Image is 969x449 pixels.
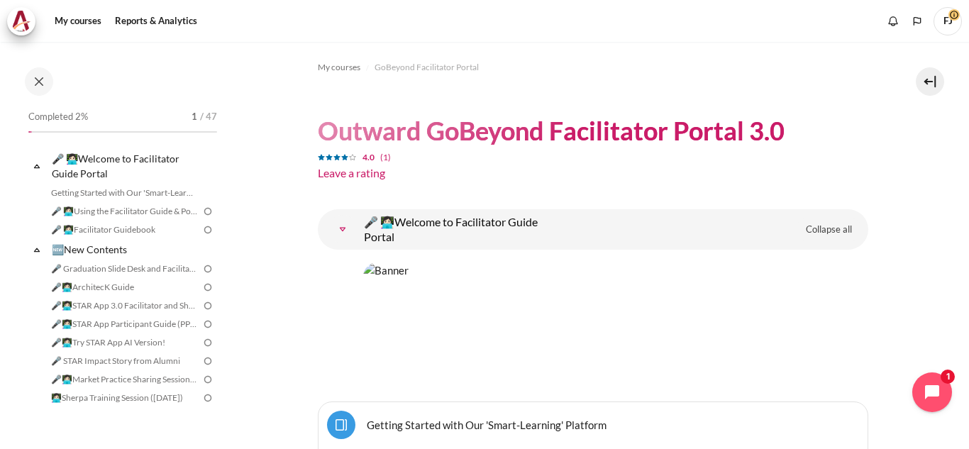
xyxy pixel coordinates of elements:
img: To do [201,355,214,367]
a: Architeck Architeck [7,7,43,35]
a: Leave a rating [318,166,385,179]
div: 2% [28,131,32,133]
a: 🎤 👩🏻‍💻Welcome to Facilitator Guide Portal [50,149,201,183]
a: 🎤 👩🏻‍💻Program Set-Up Overview [50,408,201,427]
a: GoBeyond Facilitator Portal [375,59,479,76]
button: Languages [907,11,928,32]
span: 4.0 [362,152,375,162]
img: Banner [363,262,823,387]
a: 🎤👩🏻‍💻ArchitecK Guide [47,279,201,296]
a: 🎤👩🏻‍💻STAR App Participant Guide (PPT) [47,316,201,333]
img: To do [201,205,214,218]
h1: Outward GoBeyond Facilitator Portal 3.0 [318,114,785,148]
a: 🎤 👩🏻‍💻Welcome to Facilitator Guide Portal [328,215,357,243]
img: To do [201,281,214,294]
a: 🎤👩🏻‍💻Market Practice Sharing Session ([DATE]) [47,371,201,388]
span: Collapse [30,159,44,173]
a: Collapse all [795,218,863,242]
div: Show notification window with no new notifications [882,11,904,32]
span: Collapse [30,243,44,257]
a: 🎤 👩🏻‍💻Facilitator Guidebook [47,221,201,238]
a: 🎤 Graduation Slide Desk and Facilitator Note ([DATE]) [47,260,201,277]
img: Architeck [11,11,31,32]
a: 🎤 👩🏻‍💻Using the Facilitator Guide & Portal [47,203,201,220]
a: Getting Started with Our 'Smart-Learning' Platform [47,184,201,201]
span: FJ [934,7,962,35]
img: To do [201,318,214,331]
a: Getting Started with Our 'Smart-Learning' Platform [367,418,607,431]
a: My courses [50,7,106,35]
a: User menu [934,7,962,35]
img: To do [201,336,214,349]
nav: Navigation bar [318,56,868,79]
span: Collapse all [806,223,852,237]
a: 🎤👩🏻‍💻Try STAR App AI Version! [47,334,201,351]
img: To do [201,392,214,404]
img: To do [201,299,214,312]
span: / 47 [200,110,217,124]
img: To do [201,373,214,386]
img: To do [201,262,214,275]
a: 👩🏻‍💻Sherpa Training Session ([DATE]) [47,389,201,406]
a: 🆕New Contents [50,240,201,259]
span: My courses [318,61,360,74]
span: GoBeyond Facilitator Portal [375,61,479,74]
a: My courses [318,59,360,76]
a: 🎤👩🏻‍💻STAR App 3.0 Facilitator and Sherpa Execution Guide [47,297,201,314]
a: 🎤 STAR Impact Story from Alumni [47,353,201,370]
a: Reports & Analytics [110,7,202,35]
span: 1 [192,110,197,124]
a: 4.0(1) [318,149,391,162]
span: (1) [380,152,391,162]
img: To do [201,223,214,236]
span: Completed 2% [28,110,88,124]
